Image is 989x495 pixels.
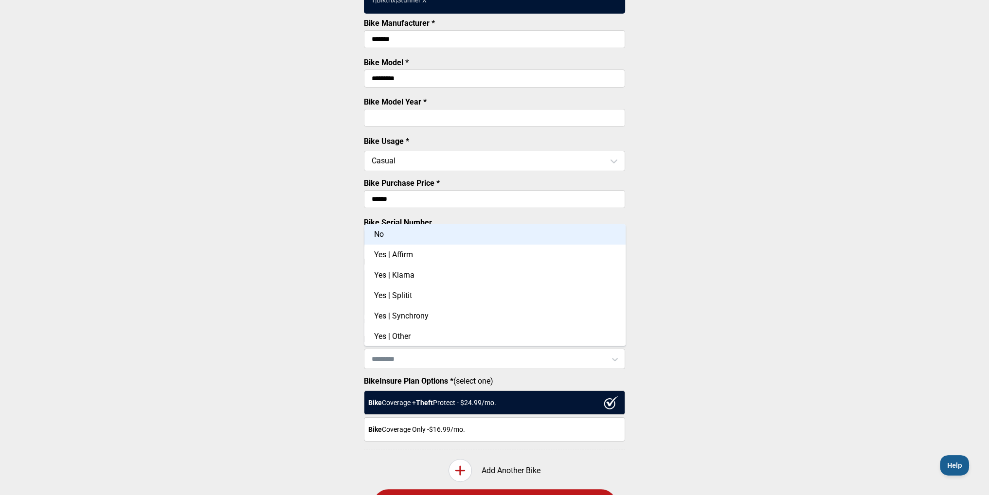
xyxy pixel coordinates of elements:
[364,178,440,188] label: Bike Purchase Price *
[604,396,618,409] img: ux1sgP1Haf775SAghJI38DyDlYP+32lKFAAAAAElFTkSuQmCC
[364,97,427,106] label: Bike Model Year *
[368,399,382,407] strong: Bike
[416,399,433,407] strong: Theft
[364,245,626,265] div: Yes | Affirm
[364,376,453,386] strong: BikeInsure Plan Options *
[364,285,626,306] div: Yes | Splitit
[364,417,625,442] div: Coverage Only - $16.99 /mo.
[364,224,626,245] div: No
[364,306,626,326] div: Yes | Synchrony
[364,137,409,146] label: Bike Usage *
[940,455,970,476] iframe: Toggle Customer Support
[364,376,625,386] label: (select one)
[364,390,625,415] div: Coverage + Protect - $ 24.99 /mo.
[364,58,409,67] label: Bike Model *
[364,257,439,266] label: List Bike Accessories
[364,326,626,347] div: Yes | Other
[364,316,625,327] p: Please enter each non-stock bike accessory on a separate line
[364,18,435,28] label: Bike Manufacturer *
[368,425,382,433] strong: Bike
[364,335,447,344] label: Is The Bike Financed? *
[364,218,432,227] label: Bike Serial Number
[364,459,625,482] div: Add Another Bike
[364,265,626,285] div: Yes | Klarna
